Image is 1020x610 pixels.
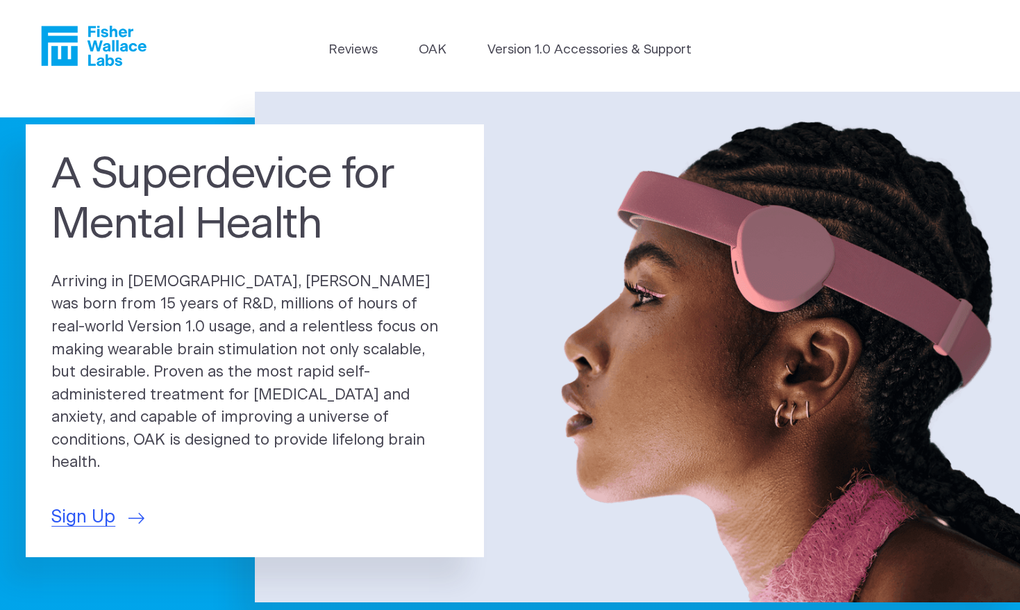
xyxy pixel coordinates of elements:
a: Sign Up [51,504,144,531]
span: Sign Up [51,504,115,531]
a: Fisher Wallace [41,26,147,66]
p: Arriving in [DEMOGRAPHIC_DATA], [PERSON_NAME] was born from 15 years of R&D, millions of hours of... [51,271,458,475]
a: OAK [419,40,446,60]
h1: A Superdevice for Mental Health [51,150,458,250]
a: Reviews [328,40,378,60]
a: Version 1.0 Accessories & Support [487,40,692,60]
